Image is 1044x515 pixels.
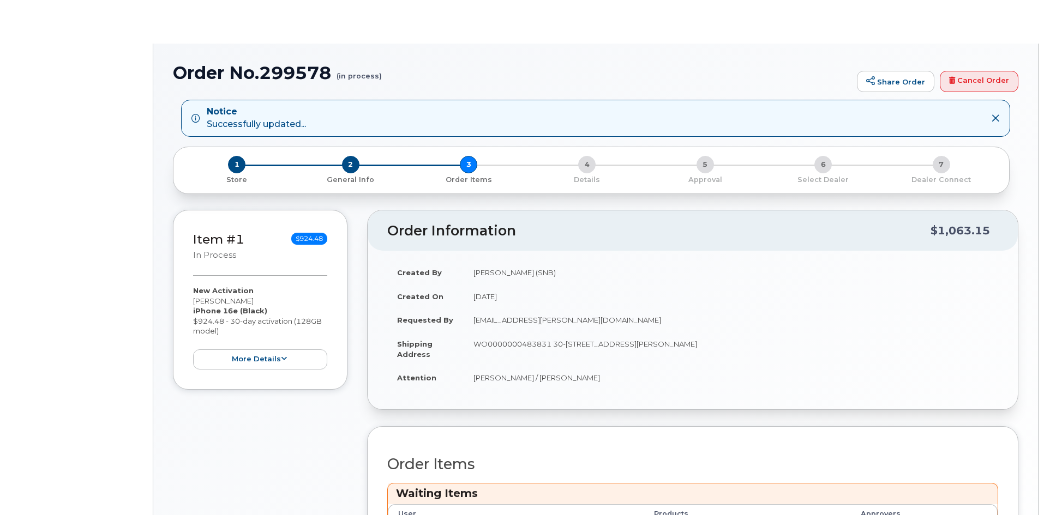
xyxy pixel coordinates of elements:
[387,223,931,239] h2: Order Information
[464,284,998,308] td: [DATE]
[291,233,327,245] span: $924.48
[342,156,359,173] span: 2
[857,71,934,93] a: Share Order
[397,316,453,324] strong: Requested By
[228,156,245,173] span: 1
[397,373,436,382] strong: Attention
[173,63,851,82] h1: Order No.299578
[182,173,292,185] a: 1 Store
[387,456,998,472] h2: Order Items
[193,286,254,295] strong: New Activation
[396,486,989,501] h3: Waiting Items
[931,220,990,241] div: $1,063.15
[397,340,433,359] strong: Shipping Address
[464,332,998,366] td: WO0000000483831 30-[STREET_ADDRESS][PERSON_NAME]
[207,106,306,131] div: Successfully updated...
[187,175,287,185] p: Store
[397,268,442,277] strong: Created By
[292,173,410,185] a: 2 General Info
[337,63,382,80] small: (in process)
[193,232,244,247] a: Item #1
[464,308,998,332] td: [EMAIL_ADDRESS][PERSON_NAME][DOMAIN_NAME]
[296,175,406,185] p: General Info
[193,306,267,315] strong: iPhone 16e (Black)
[193,286,327,369] div: [PERSON_NAME] $924.48 - 30-day activation (128GB model)
[207,106,306,118] strong: Notice
[940,71,1018,93] a: Cancel Order
[397,292,443,301] strong: Created On
[464,260,998,284] td: [PERSON_NAME] (SNB)
[193,250,236,260] small: in process
[193,349,327,369] button: more details
[464,366,998,390] td: [PERSON_NAME] / [PERSON_NAME]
